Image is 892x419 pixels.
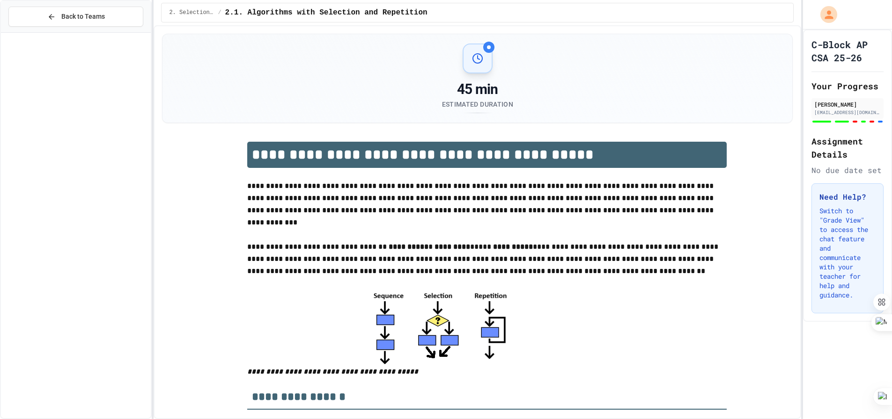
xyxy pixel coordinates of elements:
div: Estimated Duration [442,100,513,109]
div: [PERSON_NAME] [814,100,881,108]
div: [EMAIL_ADDRESS][DOMAIN_NAME] [814,109,881,116]
h1: C-Block AP CSA 25-26 [811,38,884,64]
h2: Your Progress [811,79,884,93]
div: 45 min [442,81,513,98]
span: / [218,9,221,16]
iframe: chat widget [814,341,883,381]
div: No due date set [811,165,884,176]
div: My Account [811,4,840,25]
h2: Assignment Details [811,135,884,161]
span: 2.1. Algorithms with Selection and Repetition [225,7,428,18]
button: Back to Teams [8,7,143,27]
h3: Need Help? [819,191,876,202]
p: Switch to "Grade View" to access the chat feature and communicate with your teacher for help and ... [819,206,876,300]
span: 2. Selection and Iteration [169,9,214,16]
iframe: chat widget [853,382,883,410]
span: Back to Teams [61,12,105,22]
